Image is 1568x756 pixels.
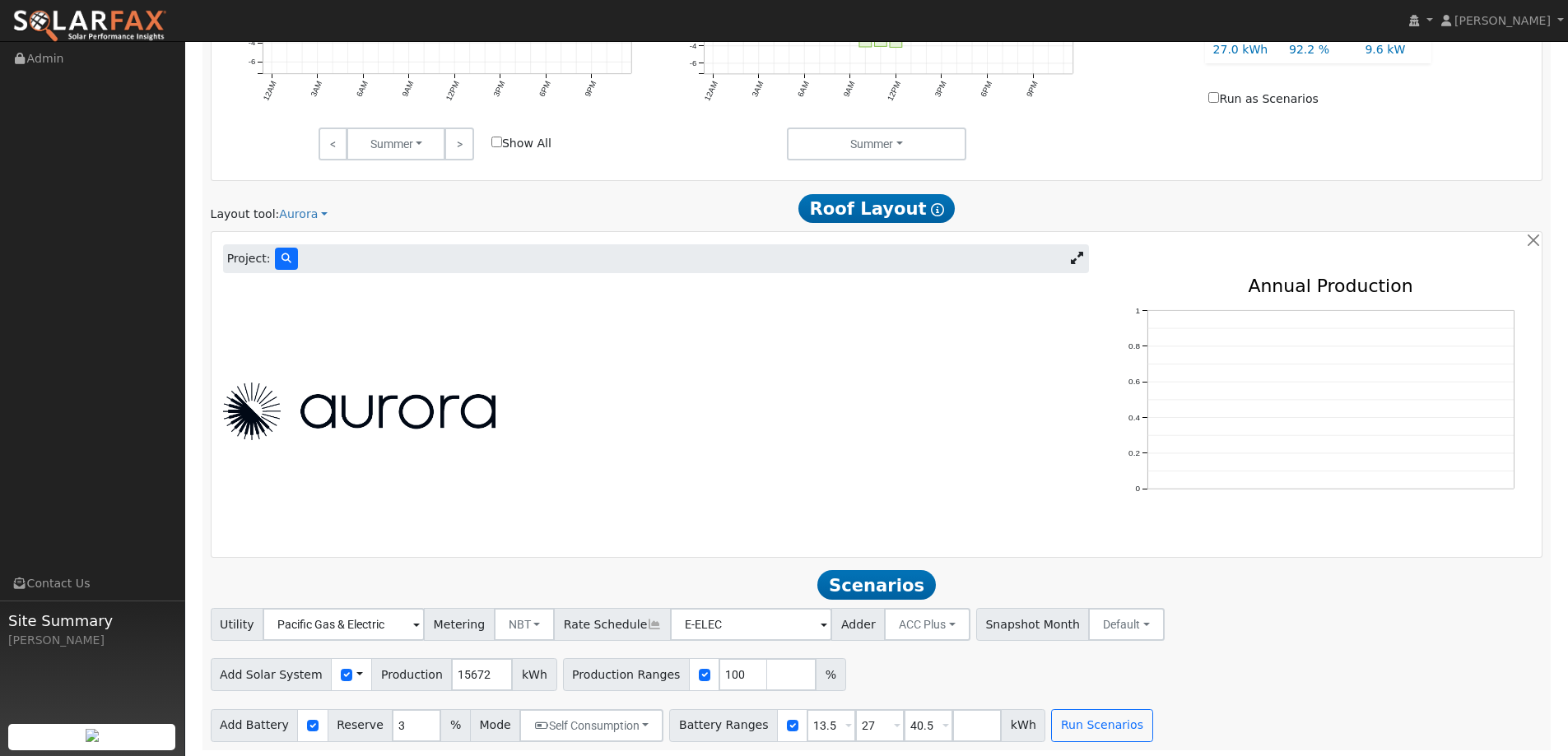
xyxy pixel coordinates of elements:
[703,80,720,102] text: 12AM
[223,383,496,440] img: Aurora Logo
[841,80,856,99] text: 9AM
[519,709,663,742] button: Self Consumption
[1208,92,1219,103] input: Run as Scenarios
[669,709,778,742] span: Battery Ranges
[470,709,520,742] span: Mode
[750,80,765,99] text: 3AM
[931,203,944,216] i: Show Help
[444,80,461,102] text: 12PM
[1135,306,1140,315] text: 1
[554,608,671,641] span: Rate Schedule
[400,80,415,99] text: 9AM
[263,608,425,641] input: Select a Utility
[444,128,473,160] a: >
[1454,14,1551,27] span: [PERSON_NAME]
[248,38,255,47] text: -4
[817,570,935,600] span: Scenarios
[211,709,299,742] span: Add Battery
[1248,276,1412,296] text: Annual Production
[875,11,887,46] rect: onclick=""
[537,80,552,99] text: 6PM
[354,80,369,99] text: 6AM
[1025,80,1040,99] text: 9PM
[1128,413,1140,422] text: 0.4
[8,610,176,632] span: Site Summary
[491,135,551,152] label: Show All
[979,80,993,99] text: 6PM
[787,128,967,160] button: Summer
[890,11,902,47] rect: onclick=""
[670,608,832,641] input: Select a Rate Schedule
[583,80,598,99] text: 9PM
[309,80,323,99] text: 3AM
[831,608,885,641] span: Adder
[886,80,903,102] text: 12PM
[1280,41,1356,58] div: 92.2 %
[690,41,697,50] text: -4
[12,9,167,44] img: SolarFax
[1356,41,1432,58] div: 9.6 kW
[261,80,278,102] text: 12AM
[494,608,556,641] button: NBT
[347,128,445,160] button: Summer
[1001,709,1045,742] span: kWh
[279,206,328,223] a: Aurora
[211,658,333,691] span: Add Solar System
[86,729,99,742] img: retrieve
[1065,247,1089,271] a: Expand Aurora window
[8,632,176,649] div: [PERSON_NAME]
[796,80,811,99] text: 6AM
[1088,608,1165,641] button: Default
[1128,448,1140,457] text: 0.2
[798,194,956,224] span: Roof Layout
[933,80,948,99] text: 3PM
[211,207,280,220] span: Layout tool:
[1051,709,1152,742] button: Run Scenarios
[1128,378,1140,387] text: 0.6
[512,658,556,691] span: kWh
[816,658,845,691] span: %
[227,250,271,267] span: Project:
[371,658,452,691] span: Production
[563,658,690,691] span: Production Ranges
[491,80,506,99] text: 3PM
[248,58,255,67] text: -6
[491,137,502,147] input: Show All
[440,709,470,742] span: %
[690,58,697,67] text: -6
[976,608,1090,641] span: Snapshot Month
[859,11,872,47] rect: onclick=""
[1204,41,1280,58] div: 27.0 kWh
[211,608,264,641] span: Utility
[1208,90,1318,108] label: Run as Scenarios
[1135,485,1140,494] text: 0
[328,709,393,742] span: Reserve
[1128,341,1140,350] text: 0.8
[319,128,347,160] a: <
[424,608,495,641] span: Metering
[884,608,970,641] button: ACC Plus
